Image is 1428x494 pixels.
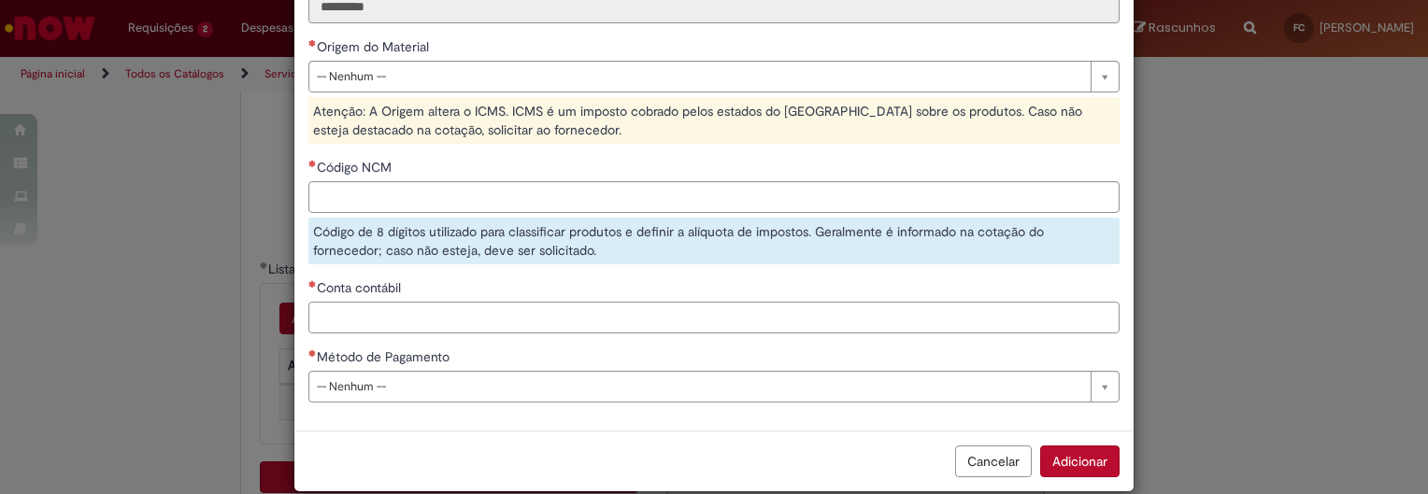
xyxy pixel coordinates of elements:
span: -- Nenhum -- [317,372,1081,402]
span: Necessários [308,280,317,288]
input: Código NCM [308,181,1120,213]
span: Necessários [308,349,317,357]
span: -- Nenhum -- [317,62,1081,92]
input: Conta contábil [308,302,1120,333]
button: Adicionar [1040,445,1120,477]
div: Código de 8 dígitos utilizado para classificar produtos e definir a alíquota de impostos. Geralme... [308,218,1120,264]
span: Necessários [308,160,317,167]
button: Cancelar [955,445,1032,477]
span: Necessários [308,39,317,47]
div: Atenção: A Origem altera o ICMS. ICMS é um imposto cobrado pelos estados do [GEOGRAPHIC_DATA] sob... [308,97,1120,144]
span: Método de Pagamento [317,348,453,365]
span: Origem do Material [317,38,433,55]
span: Conta contábil [317,279,405,296]
span: Código NCM [317,159,395,176]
